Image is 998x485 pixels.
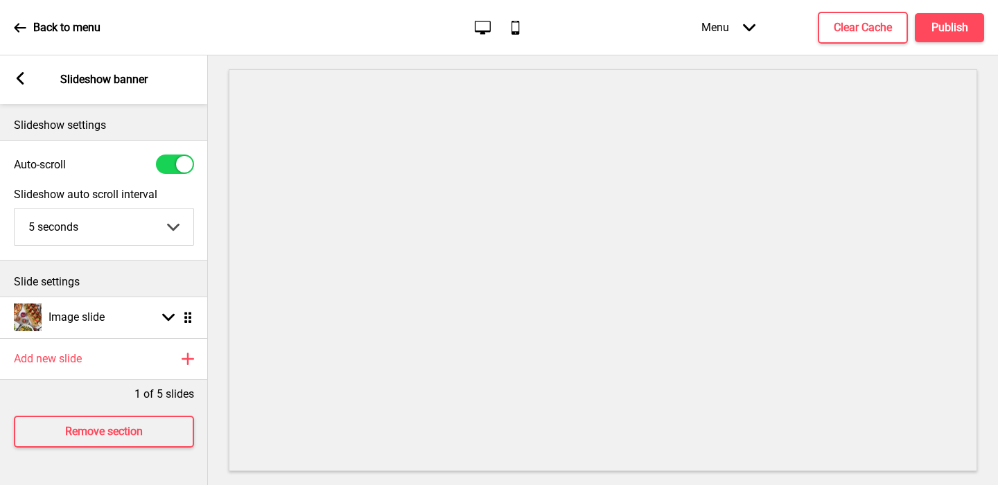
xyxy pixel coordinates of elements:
[931,20,968,35] h4: Publish
[834,20,892,35] h4: Clear Cache
[65,424,143,439] h4: Remove section
[14,188,194,201] label: Slideshow auto scroll interval
[134,387,194,402] p: 1 of 5 slides
[915,13,984,42] button: Publish
[14,416,194,448] button: Remove section
[14,118,194,133] p: Slideshow settings
[14,9,100,46] a: Back to menu
[14,351,82,367] h4: Add new slide
[688,7,769,48] div: Menu
[49,310,105,325] h4: Image slide
[14,158,66,171] label: Auto-scroll
[60,72,148,87] p: Slideshow banner
[33,20,100,35] p: Back to menu
[818,12,908,44] button: Clear Cache
[14,274,194,290] p: Slide settings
